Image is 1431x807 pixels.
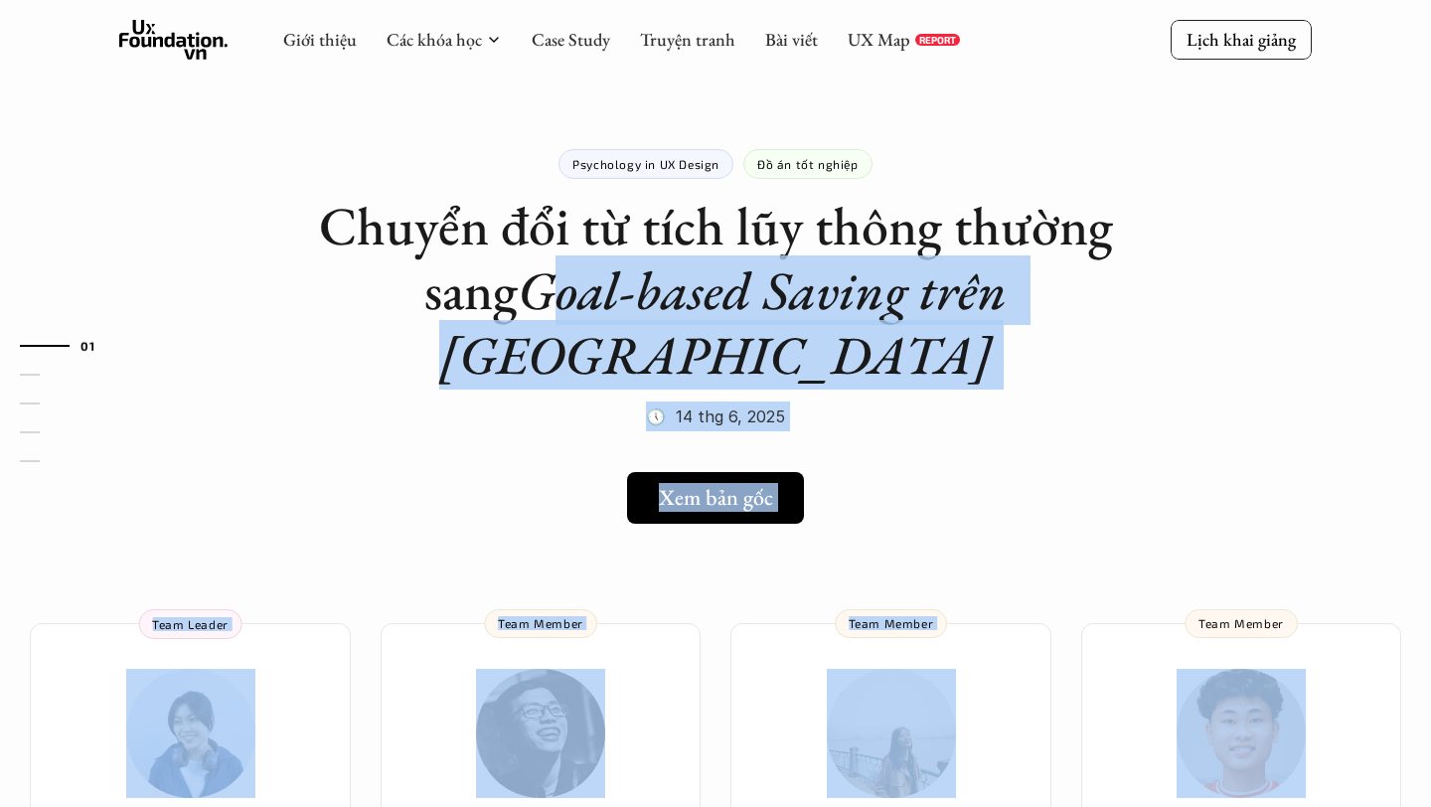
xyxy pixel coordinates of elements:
[627,472,804,524] a: Xem bản gốc
[640,28,735,51] a: Truyện tranh
[20,334,114,358] a: 01
[849,616,934,630] p: Team Member
[1198,616,1284,630] p: Team Member
[318,194,1113,387] h1: Chuyển đổi từ tích lũy thông thường sang
[1171,20,1312,59] a: Lịch khai giảng
[80,339,94,353] strong: 01
[848,28,910,51] a: UX Map
[919,34,956,46] p: REPORT
[765,28,818,51] a: Bài viết
[498,616,583,630] p: Team Member
[915,34,960,46] a: REPORT
[646,402,785,431] p: 🕔 14 thg 6, 2025
[659,485,773,511] h5: Xem bản gốc
[1187,28,1296,51] p: Lịch khai giảng
[283,28,357,51] a: Giới thiệu
[387,28,482,51] a: Các khóa học
[439,255,1019,390] em: Goal-based Saving trên [GEOGRAPHIC_DATA]
[152,617,229,631] p: Team Leader
[532,28,610,51] a: Case Study
[757,157,859,171] p: Đồ án tốt nghiệp
[572,157,719,171] p: Psychology in UX Design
